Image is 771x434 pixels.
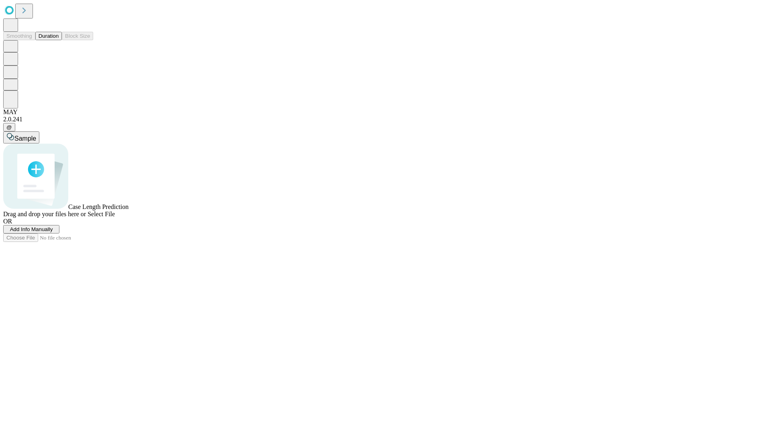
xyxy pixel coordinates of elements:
[3,131,39,143] button: Sample
[3,116,768,123] div: 2.0.241
[3,123,15,131] button: @
[3,225,59,233] button: Add Info Manually
[10,226,53,232] span: Add Info Manually
[14,135,36,142] span: Sample
[35,32,62,40] button: Duration
[3,218,12,225] span: OR
[3,108,768,116] div: MAY
[88,211,115,217] span: Select File
[68,203,128,210] span: Case Length Prediction
[3,211,86,217] span: Drag and drop your files here or
[3,32,35,40] button: Smoothing
[6,124,12,130] span: @
[62,32,93,40] button: Block Size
